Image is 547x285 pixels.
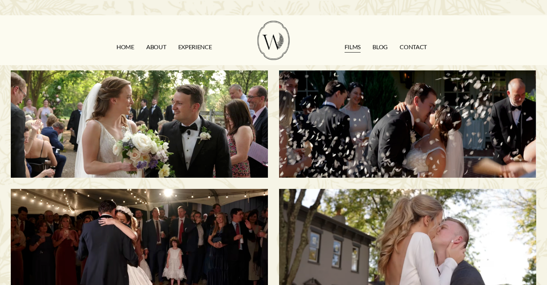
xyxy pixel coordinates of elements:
[116,41,134,53] a: HOME
[400,41,427,53] a: CONTACT
[178,41,212,53] a: EXPERIENCE
[345,41,361,53] a: FILMS
[372,41,388,53] a: Blog
[11,70,268,178] a: Morgan & Tommy | Nashville, TN
[146,41,166,53] a: ABOUT
[257,21,290,60] img: Wild Fern Weddings
[279,70,536,178] a: Savannah & Tommy | Nashville, TN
